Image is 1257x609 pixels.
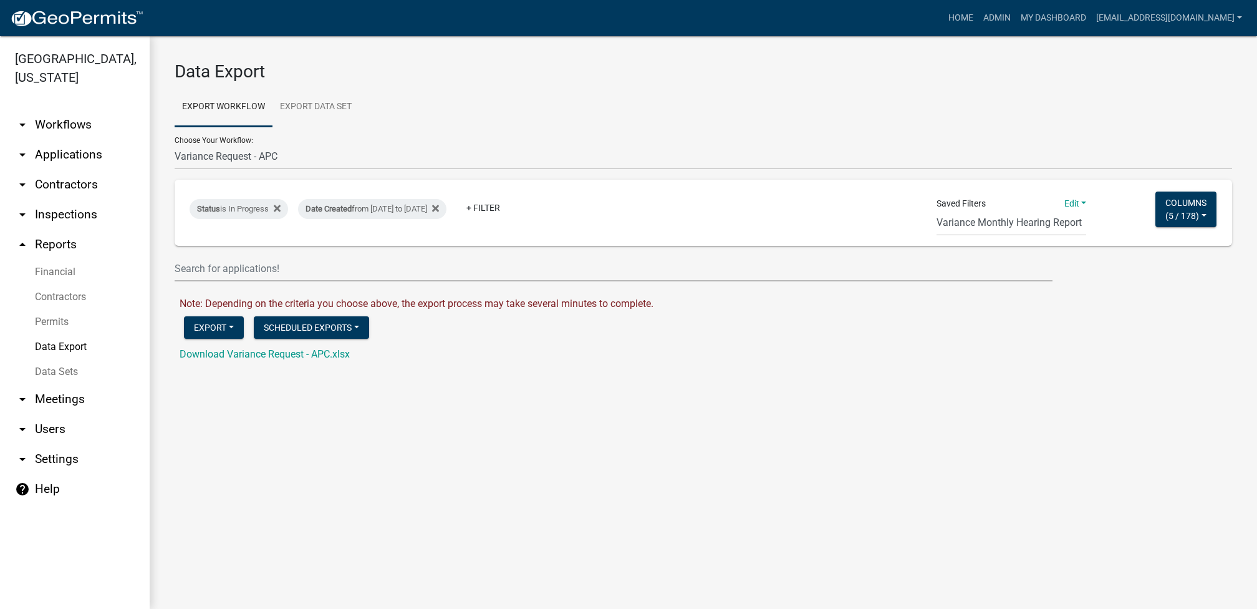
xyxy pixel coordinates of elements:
a: + Filter [456,197,510,219]
div: from [DATE] to [DATE] [298,199,446,219]
i: arrow_drop_down [15,117,30,132]
a: Export Data Set [272,87,359,127]
a: Admin [978,6,1016,30]
span: Note: Depending on the criteria you choose above, the export process may take several minutes to ... [180,298,653,309]
a: [EMAIL_ADDRESS][DOMAIN_NAME] [1091,6,1247,30]
span: Saved Filters [937,197,986,210]
button: Scheduled Exports [254,316,369,339]
i: arrow_drop_down [15,422,30,437]
a: Export Workflow [175,87,272,127]
span: 5 / 178 [1168,210,1196,220]
a: Home [943,6,978,30]
button: Export [184,316,244,339]
a: My Dashboard [1016,6,1091,30]
i: arrow_drop_down [15,452,30,467]
a: Download Variance Request - APC.xlsx [180,348,350,360]
i: arrow_drop_down [15,177,30,192]
i: arrow_drop_down [15,147,30,162]
span: Date Created [306,204,352,213]
i: arrow_drop_down [15,207,30,222]
i: arrow_drop_down [15,392,30,407]
h3: Data Export [175,61,1232,82]
span: Status [197,204,220,213]
button: Columns(5 / 178) [1155,192,1216,227]
i: help [15,482,30,497]
a: Edit [1064,198,1087,208]
div: is In Progress [190,199,288,219]
input: Search for applications! [175,256,1052,281]
i: arrow_drop_up [15,237,30,252]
